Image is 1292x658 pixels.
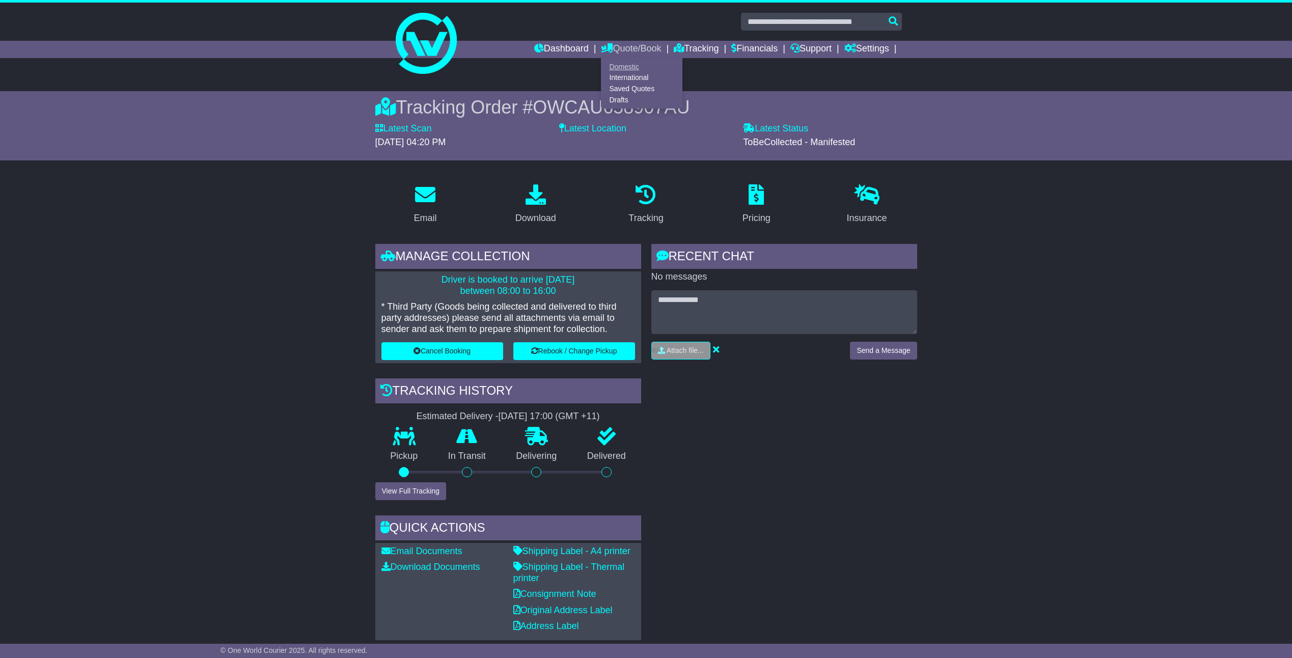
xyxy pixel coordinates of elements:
[840,181,894,229] a: Insurance
[559,123,626,134] label: Latest Location
[381,342,503,360] button: Cancel Booking
[513,342,635,360] button: Rebook / Change Pickup
[622,181,670,229] a: Tracking
[515,211,556,225] div: Download
[651,244,917,271] div: RECENT CHAT
[407,181,443,229] a: Email
[736,181,777,229] a: Pricing
[375,411,641,422] div: Estimated Delivery -
[790,41,832,58] a: Support
[601,41,661,58] a: Quote/Book
[375,451,433,462] p: Pickup
[513,546,630,556] a: Shipping Label - A4 printer
[601,72,682,84] a: International
[375,378,641,406] div: Tracking history
[375,482,446,500] button: View Full Tracking
[533,97,690,118] span: OWCAU658907AU
[381,301,635,335] p: * Third Party (Goods being collected and delivered to third party addresses) please send all atta...
[414,211,436,225] div: Email
[844,41,889,58] a: Settings
[513,605,613,615] a: Original Address Label
[375,137,446,147] span: [DATE] 04:20 PM
[375,515,641,543] div: Quick Actions
[601,84,682,95] a: Saved Quotes
[847,211,887,225] div: Insurance
[534,41,589,58] a: Dashboard
[731,41,778,58] a: Financials
[375,123,432,134] label: Latest Scan
[674,41,719,58] a: Tracking
[499,411,600,422] div: [DATE] 17:00 (GMT +11)
[513,562,625,583] a: Shipping Label - Thermal printer
[601,94,682,105] a: Drafts
[433,451,501,462] p: In Transit
[601,58,682,108] div: Quote/Book
[743,137,855,147] span: ToBeCollected - Manifested
[513,589,596,599] a: Consignment Note
[743,211,771,225] div: Pricing
[381,562,480,572] a: Download Documents
[651,271,917,283] p: No messages
[628,211,663,225] div: Tracking
[375,244,641,271] div: Manage collection
[381,275,635,296] p: Driver is booked to arrive [DATE] between 08:00 to 16:00
[375,96,917,118] div: Tracking Order #
[221,646,368,654] span: © One World Courier 2025. All rights reserved.
[850,342,917,360] button: Send a Message
[572,451,641,462] p: Delivered
[381,546,462,556] a: Email Documents
[601,61,682,72] a: Domestic
[509,181,563,229] a: Download
[513,621,579,631] a: Address Label
[743,123,808,134] label: Latest Status
[501,451,572,462] p: Delivering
